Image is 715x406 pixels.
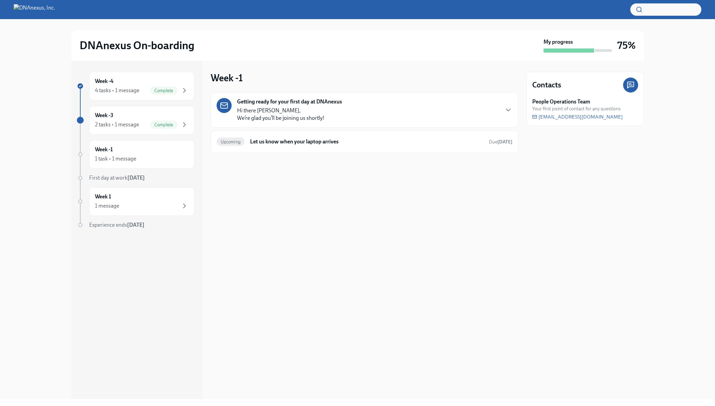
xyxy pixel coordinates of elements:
[77,187,194,216] a: Week 11 message
[95,112,113,119] h6: Week -3
[95,121,139,128] div: 2 tasks • 1 message
[89,222,145,228] span: Experience ends
[489,139,512,145] span: September 28th, 2025 08:00
[95,193,111,200] h6: Week 1
[77,174,194,182] a: First day at work[DATE]
[217,136,512,147] a: UpcomingLet us know when your laptop arrivesDue[DATE]
[14,4,55,15] img: DNAnexus, Inc.
[532,113,623,120] a: [EMAIL_ADDRESS][DOMAIN_NAME]
[532,80,561,90] h4: Contacts
[544,38,573,46] strong: My progress
[95,87,139,94] div: 4 tasks • 1 message
[77,72,194,100] a: Week -44 tasks • 1 messageComplete
[89,174,145,181] span: First day at work
[77,140,194,169] a: Week -11 task • 1 message
[617,39,636,52] h3: 75%
[77,106,194,135] a: Week -32 tasks • 1 messageComplete
[250,138,483,145] h6: Let us know when your laptop arrives
[237,98,342,106] strong: Getting ready for your first day at DNAnexus
[127,174,145,181] strong: [DATE]
[95,146,113,153] h6: Week -1
[532,106,621,112] span: Your first point of contact for any questions
[237,107,324,122] p: Hi there [PERSON_NAME], We’re glad you’ll be joining us shortly!
[532,98,590,106] strong: People Operations Team
[150,122,178,127] span: Complete
[127,222,145,228] strong: [DATE]
[95,78,113,85] h6: Week -4
[80,39,194,52] h2: DNAnexus On-boarding
[95,155,136,163] div: 1 task • 1 message
[217,139,245,144] span: Upcoming
[489,139,512,145] span: Due
[150,88,178,93] span: Complete
[95,202,119,210] div: 1 message
[497,139,512,145] strong: [DATE]
[211,72,243,84] h3: Week -1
